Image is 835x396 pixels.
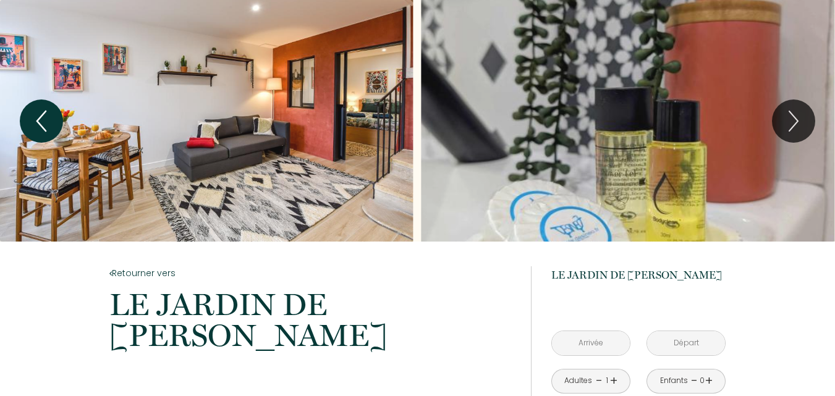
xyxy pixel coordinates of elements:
[705,371,713,390] a: +
[772,99,815,143] button: Next
[109,266,515,280] a: Retourner vers
[660,375,688,387] div: Enfants
[604,375,610,387] div: 1
[109,289,515,351] p: LE JARDIN DE [PERSON_NAME]
[647,331,725,355] input: Départ
[20,99,63,143] button: Previous
[691,371,698,390] a: -
[551,266,726,284] p: LE JARDIN DE [PERSON_NAME]
[596,371,603,390] a: -
[699,375,705,387] div: 0
[610,371,617,390] a: +
[552,331,630,355] input: Arrivée
[564,375,592,387] div: Adultes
